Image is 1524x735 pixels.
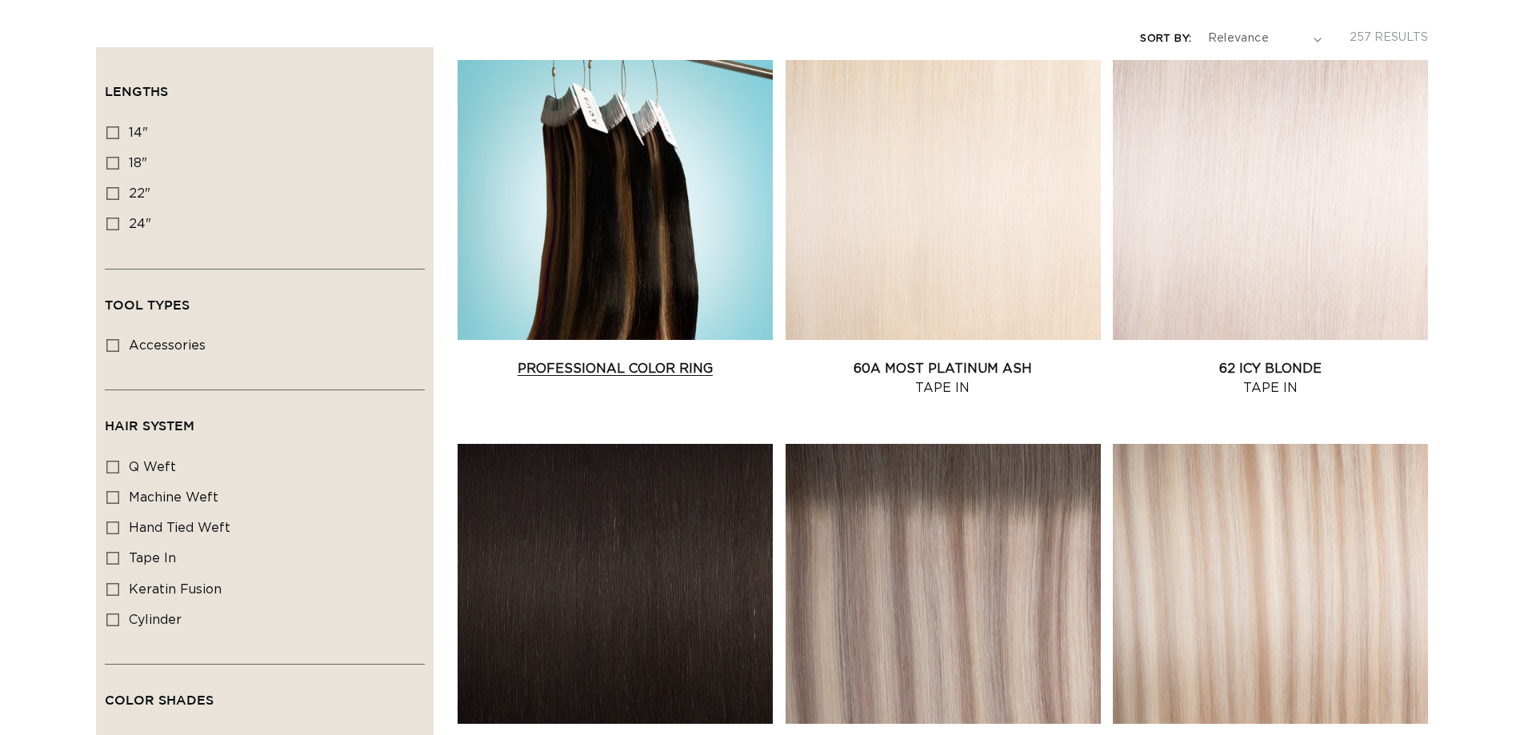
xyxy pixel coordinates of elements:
summary: Lengths (0 selected) [105,56,425,114]
span: 22" [129,187,150,200]
span: 257 results [1350,32,1428,43]
summary: Tool Types (0 selected) [105,270,425,327]
summary: Hair System (0 selected) [105,390,425,448]
span: Tool Types [105,298,190,312]
span: machine weft [129,491,218,504]
a: 60A Most Platinum Ash Tape In [786,359,1101,397]
a: 62 Icy Blonde Tape In [1113,359,1428,397]
span: cylinder [129,613,182,626]
label: Sort by: [1140,34,1191,44]
span: accessories [129,339,206,352]
span: hand tied weft [129,521,230,534]
a: Professional Color Ring [458,359,773,378]
span: 14" [129,126,148,139]
span: keratin fusion [129,583,222,596]
span: 24" [129,218,151,230]
span: Color Shades [105,693,214,707]
summary: Color Shades (0 selected) [105,665,425,722]
span: Lengths [105,84,168,98]
span: tape in [129,552,176,565]
span: q weft [129,461,176,473]
span: 18" [129,157,147,170]
span: Hair System [105,418,194,433]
